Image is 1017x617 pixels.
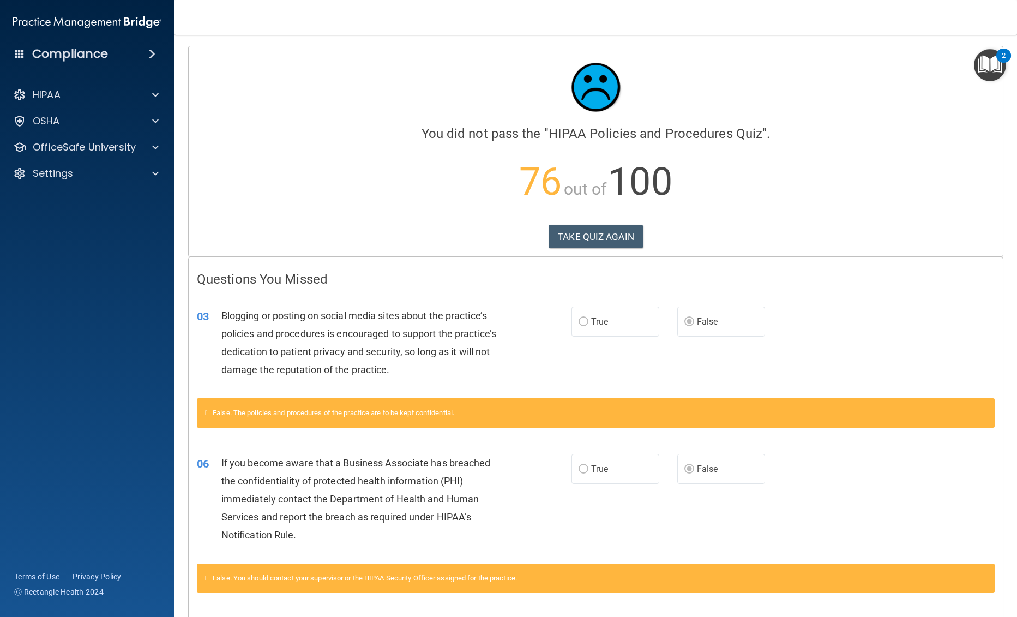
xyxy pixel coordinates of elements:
span: 06 [197,457,209,470]
p: OSHA [33,115,60,128]
span: False. The policies and procedures of the practice are to be kept confidential. [213,409,454,417]
a: Settings [13,167,159,180]
div: 2 [1002,56,1006,70]
span: True [591,316,608,327]
button: TAKE QUIZ AGAIN [549,225,643,249]
a: Terms of Use [14,571,59,582]
span: If you become aware that a Business Associate has breached the confidentiality of protected healt... [221,457,491,541]
input: True [579,318,588,326]
p: HIPAA [33,88,61,101]
img: PMB logo [13,11,161,33]
h4: Questions You Missed [197,272,995,286]
a: HIPAA [13,88,159,101]
p: OfficeSafe University [33,141,136,154]
h4: Compliance [32,46,108,62]
img: sad_face.ecc698e2.jpg [563,55,629,120]
span: 76 [519,159,562,204]
span: Ⓒ Rectangle Health 2024 [14,586,104,597]
a: Privacy Policy [73,571,122,582]
a: OfficeSafe University [13,141,159,154]
span: Blogging or posting on social media sites about the practice’s policies and procedures is encoura... [221,310,496,376]
h4: You did not pass the " ". [197,127,995,141]
input: True [579,465,588,474]
span: False. You should contact your supervisor or the HIPAA Security Officer assigned for the practice. [213,574,517,582]
span: out of [564,179,607,199]
span: False [697,464,718,474]
button: Open Resource Center, 2 new notifications [974,49,1006,81]
a: OSHA [13,115,159,128]
span: 100 [608,159,672,204]
span: True [591,464,608,474]
input: False [684,465,694,474]
p: Settings [33,167,73,180]
span: 03 [197,310,209,323]
span: False [697,316,718,327]
span: HIPAA Policies and Procedures Quiz [549,126,762,141]
input: False [684,318,694,326]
